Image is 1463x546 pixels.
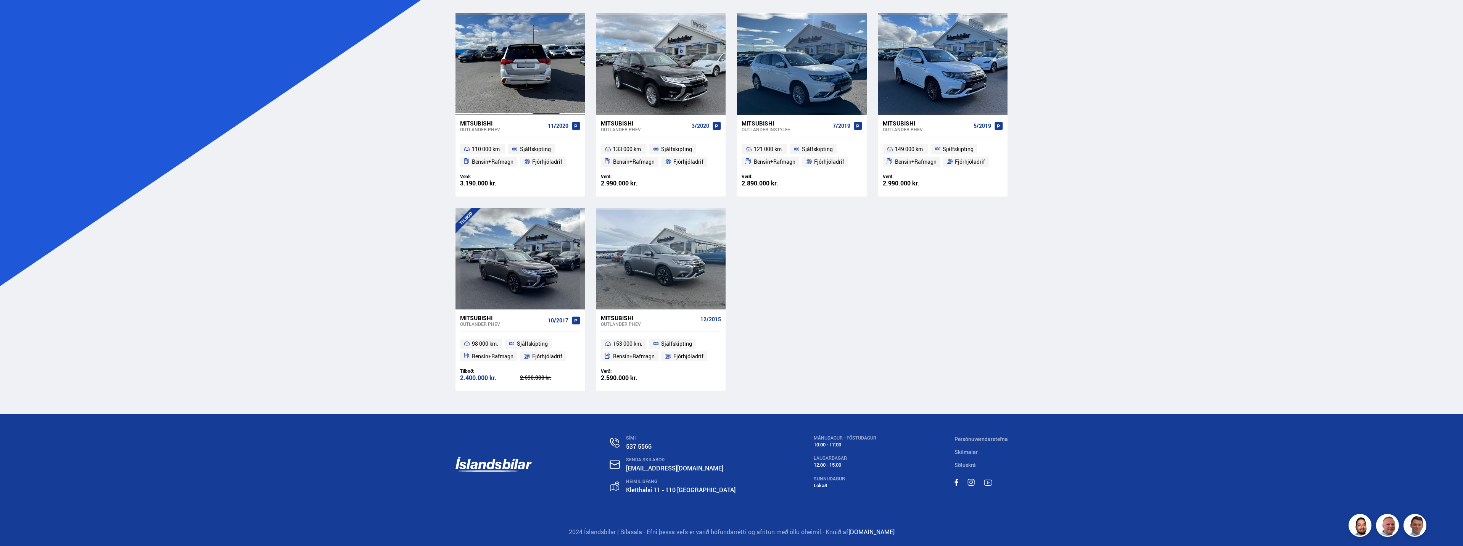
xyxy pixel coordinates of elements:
[883,127,971,132] div: Outlander PHEV
[848,528,895,536] a: [DOMAIN_NAME]
[460,180,520,187] div: 3.190.000 kr.
[883,174,943,179] div: Verð:
[814,476,876,482] div: SUNNUDAGUR
[596,309,726,391] a: Mitsubishi Outlander PHEV 12/2015 153 000 km. Sjálfskipting Bensín+Rafmagn Fjórhjóladrif Verð: 2....
[742,174,802,179] div: Verð:
[460,120,545,127] div: Mitsubishi
[517,339,548,348] span: Sjálfskipting
[1377,515,1400,538] img: siFngHWaQ9KaOqBr.png
[737,115,866,196] a: Mitsubishi Outlander INSTYLE+ 7/2019 121 000 km. Sjálfskipting Bensín+Rafmagn Fjórhjóladrif Verð:...
[613,145,642,154] span: 133 000 km.
[954,479,958,486] img: sWpC3iNHV7nfMC_m.svg
[814,456,876,461] div: LAUGARDAGAR
[661,145,692,154] span: Sjálfskipting
[460,368,520,374] div: Tilboð:
[601,314,697,321] div: Mitsubishi
[967,479,975,486] img: MACT0LfU9bBTv6h5.svg
[883,120,971,127] div: Mitsubishi
[1350,515,1373,538] img: nhp88E3Fdnt1Opn2.png
[954,461,976,469] a: Söluskrá
[610,482,619,491] img: gp4YpyYFnEr45R34.svg
[601,368,661,374] div: Verð:
[610,460,620,469] img: nHj8e-n-aHgjukTg.svg
[814,157,844,166] span: Fjórhjóladrif
[460,127,545,132] div: Outlander PHEV
[833,123,850,129] span: 7/2019
[802,145,833,154] span: Sjálfskipting
[596,115,726,196] a: Mitsubishi Outlander PHEV 3/2020 133 000 km. Sjálfskipting Bensín+Rafmagn Fjórhjóladrif Verð: 2.9...
[814,462,876,468] div: 12:00 - 15:00
[626,435,736,441] div: SÍMI
[822,528,848,536] span: - Knúið af
[472,157,513,166] span: Bensín+Rafmagn
[742,127,829,132] div: Outlander INSTYLE+
[601,174,661,179] div: Verð:
[742,180,802,187] div: 2.890.000 kr.
[700,316,721,322] span: 12/2015
[754,157,795,166] span: Bensín+Rafmagn
[984,480,992,486] img: TPE2foN3MBv8dG_-.svg
[895,145,924,154] span: 149 000 km.
[814,442,876,448] div: 10:00 - 17:00
[613,352,655,361] span: Bensín+Rafmagn
[548,123,568,129] span: 11/2020
[814,435,876,441] div: MÁNUDAGUR - FÖSTUDAGUR
[895,157,937,166] span: Bensín+Rafmagn
[460,174,520,179] div: Verð:
[460,375,520,381] div: 2.400.000 kr.
[520,145,551,154] span: Sjálfskipting
[661,339,692,348] span: Sjálfskipting
[601,375,661,381] div: 2.590.000 kr.
[954,435,1008,443] a: Persónuverndarstefna
[532,352,562,361] span: Fjórhjóladrif
[548,317,568,324] span: 10/2017
[455,115,585,196] a: Mitsubishi Outlander PHEV 11/2020 110 000 km. Sjálfskipting Bensín+Rafmagn Fjórhjóladrif Verð: 3....
[955,157,985,166] span: Fjórhjóladrif
[532,157,562,166] span: Fjórhjóladrif
[673,157,703,166] span: Fjórhjóladrif
[6,3,29,26] button: Opna LiveChat spjallviðmót
[601,321,697,327] div: Outlander PHEV
[610,438,620,448] img: n0V2lOsqF3l1V2iz.svg
[883,180,943,187] div: 2.990.000 kr.
[943,145,974,154] span: Sjálfskipting
[472,339,498,348] span: 98 000 km.
[626,457,736,462] div: SENDA SKILABOÐ
[472,352,513,361] span: Bensín+Rafmagn
[692,123,709,129] span: 3/2020
[626,479,736,484] div: HEIMILISFANG
[460,321,545,327] div: Outlander PHEV
[601,127,689,132] div: Outlander PHEV
[673,352,703,361] span: Fjórhjóladrif
[455,528,1008,536] p: 2024 Íslandsbílar | Bílasala - Efni þessa vefs er varið höfundarrétti og afritun með öllu óheimil.
[520,375,580,380] div: 2.690.000 kr.
[626,486,736,494] a: Kletthálsi 11 - 110 [GEOGRAPHIC_DATA]
[455,309,585,391] a: Mitsubishi Outlander PHEV 10/2017 98 000 km. Sjálfskipting Bensín+Rafmagn Fjórhjóladrif Tilboð: 2...
[754,145,783,154] span: 121 000 km.
[878,115,1008,196] a: Mitsubishi Outlander PHEV 5/2019 149 000 km. Sjálfskipting Bensín+Rafmagn Fjórhjóladrif Verð: 2.9...
[814,483,876,488] div: Lokað
[1405,515,1428,538] img: FbJEzSuNWCJXmdc-.webp
[626,464,723,472] a: [EMAIL_ADDRESS][DOMAIN_NAME]
[601,180,661,187] div: 2.990.000 kr.
[954,448,978,456] a: Skilmalar
[974,123,991,129] span: 5/2019
[601,120,689,127] div: Mitsubishi
[742,120,829,127] div: Mitsubishi
[460,314,545,321] div: Mitsubishi
[472,145,501,154] span: 110 000 km.
[613,339,642,348] span: 153 000 km.
[626,442,652,451] a: 537 5566
[613,157,655,166] span: Bensín+Rafmagn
